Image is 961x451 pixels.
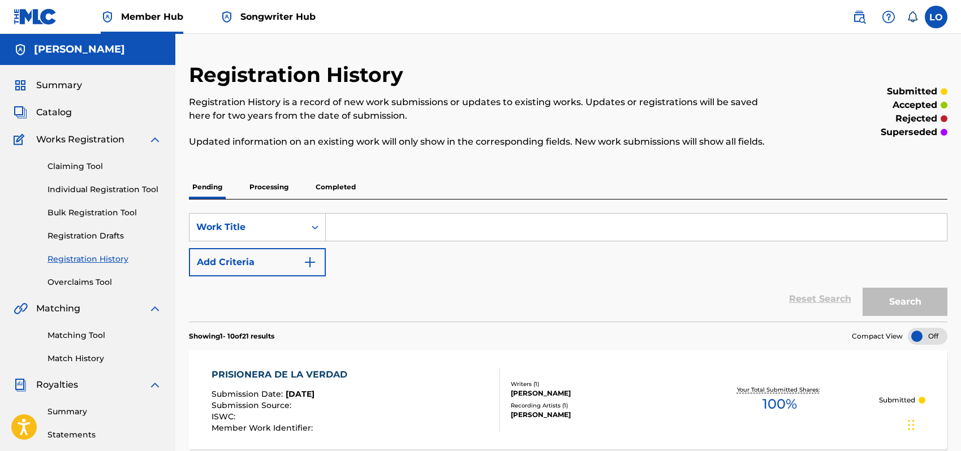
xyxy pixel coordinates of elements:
img: Royalties [14,378,27,392]
a: Summary [48,406,162,418]
img: expand [148,302,162,315]
img: expand [148,133,162,146]
iframe: Chat Widget [904,397,961,451]
div: Arrastrar [908,408,915,442]
span: Submission Date : [212,389,286,399]
span: ISWC : [212,411,238,422]
a: Registration Drafts [48,230,162,242]
p: Processing [246,175,292,199]
span: Member Work Identifier : [212,423,316,433]
a: Statements [48,429,162,441]
span: Works Registration [36,133,124,146]
img: help [882,10,895,24]
p: Updated information on an existing work will only show in the corresponding fields. New work subm... [189,135,773,149]
a: Bulk Registration Tool [48,207,162,219]
a: Individual Registration Tool [48,184,162,196]
img: Accounts [14,43,27,57]
button: Add Criteria [189,248,326,276]
span: Member Hub [121,10,183,23]
span: 100 % [762,394,797,414]
div: PRISIONERA DE LA VERDAD [212,368,353,381]
a: Matching Tool [48,329,162,341]
img: expand [148,378,162,392]
div: [PERSON_NAME] [511,410,680,420]
span: Compact View [852,331,903,341]
a: Registration History [48,253,162,265]
p: accepted [893,98,937,112]
div: Help [877,6,900,28]
div: User Menu [925,6,947,28]
span: Royalties [36,378,78,392]
p: Registration History is a record of new work submissions or updates to existing works. Updates or... [189,96,773,123]
p: superseded [881,125,937,139]
a: Claiming Tool [48,161,162,172]
div: Writers ( 1 ) [511,380,680,388]
span: Submission Source : [212,400,294,410]
p: submitted [887,85,937,98]
a: Overclaims Tool [48,276,162,288]
a: CatalogCatalog [14,106,72,119]
img: search [852,10,866,24]
div: Work Title [196,220,298,234]
p: Showing 1 - 10 of 21 results [189,331,274,341]
img: Summary [14,79,27,92]
img: MLC Logo [14,8,57,25]
div: Notifications [907,11,918,23]
p: rejected [895,112,937,125]
form: Search Form [189,213,947,322]
span: Catalog [36,106,72,119]
div: [PERSON_NAME] [511,388,680,398]
span: Summary [36,79,82,92]
div: Widget de chat [904,397,961,451]
a: SummarySummary [14,79,82,92]
div: Recording Artists ( 1 ) [511,401,680,410]
img: Top Rightsholder [220,10,234,24]
h2: Registration History [189,62,409,88]
h5: Loyda Olmeda [34,43,125,56]
a: Match History [48,353,162,365]
img: 9d2ae6d4665cec9f34b9.svg [303,255,317,269]
a: Public Search [848,6,870,28]
p: Submitted [879,395,915,405]
span: Songwriter Hub [240,10,316,23]
p: Pending [189,175,226,199]
a: PRISIONERA DE LA VERDADSubmission Date:[DATE]Submission Source:ISWC:Member Work Identifier:Writer... [189,350,947,449]
img: Matching [14,302,28,315]
img: Catalog [14,106,27,119]
span: [DATE] [286,389,314,399]
iframe: Resource Center [929,288,961,379]
img: Top Rightsholder [101,10,114,24]
img: Works Registration [14,133,28,146]
p: Your Total Submitted Shares: [737,385,822,394]
span: Matching [36,302,80,315]
p: Completed [312,175,359,199]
